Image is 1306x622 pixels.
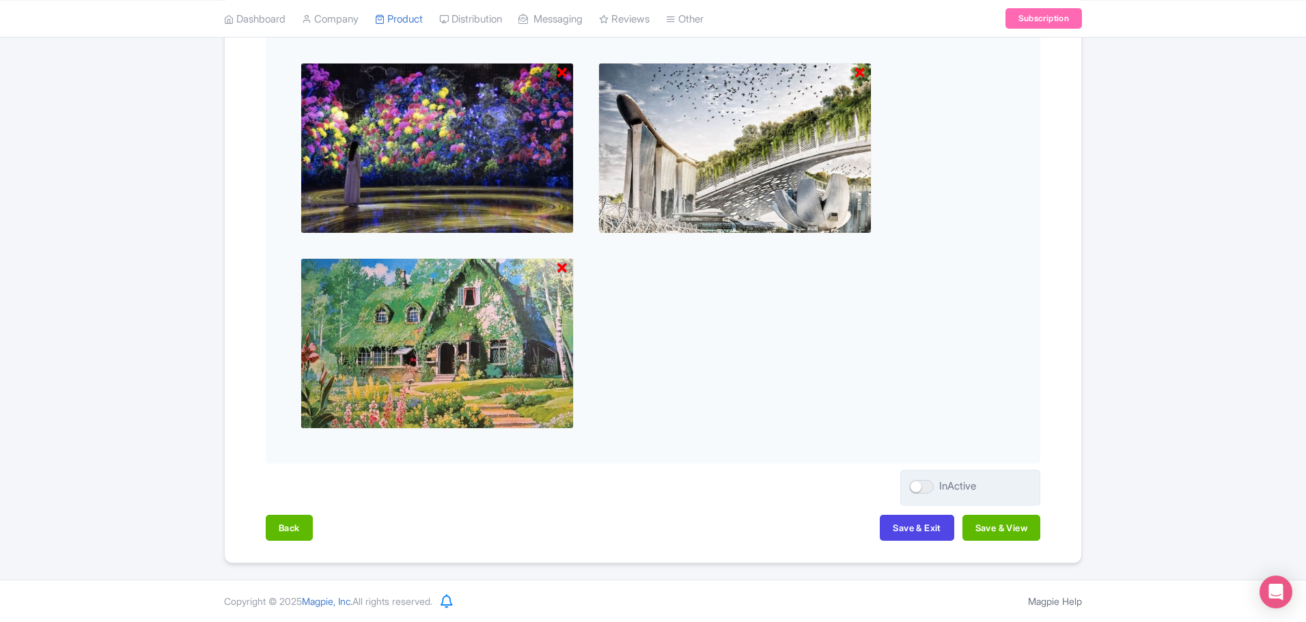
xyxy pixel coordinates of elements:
button: Save & View [962,515,1040,541]
button: Back [266,515,313,541]
div: InActive [939,479,976,494]
img: r5yzqspqk4s583ifkv0f.jpg [301,63,574,234]
a: Subscription [1005,8,1082,29]
span: Magpie, Inc. [302,595,352,607]
div: Copyright © 2025 All rights reserved. [216,594,441,608]
a: Magpie Help [1028,595,1082,607]
div: Open Intercom Messenger [1260,576,1292,608]
button: Save & Exit [880,515,954,541]
img: gurvp1uyc9codxjx56gf.jpg [598,63,872,234]
img: mqsv41mwtztkouuckbhc.jpg [301,258,574,429]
